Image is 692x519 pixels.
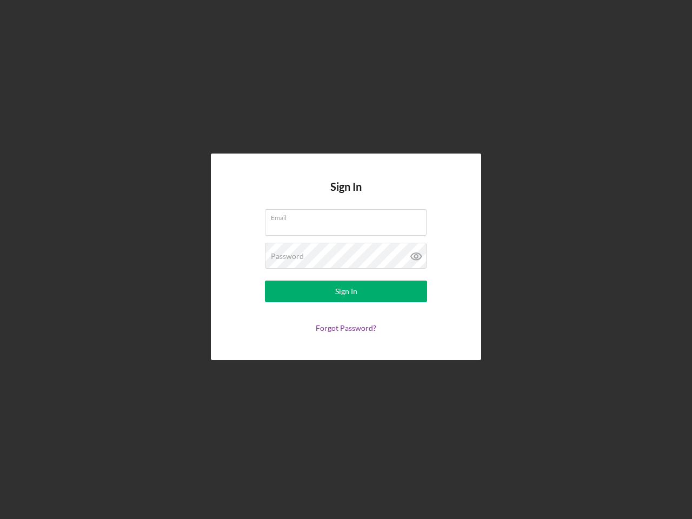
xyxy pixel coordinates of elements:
a: Forgot Password? [316,323,376,332]
h4: Sign In [330,181,362,209]
label: Password [271,252,304,261]
button: Sign In [265,281,427,302]
label: Email [271,210,427,222]
div: Sign In [335,281,357,302]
